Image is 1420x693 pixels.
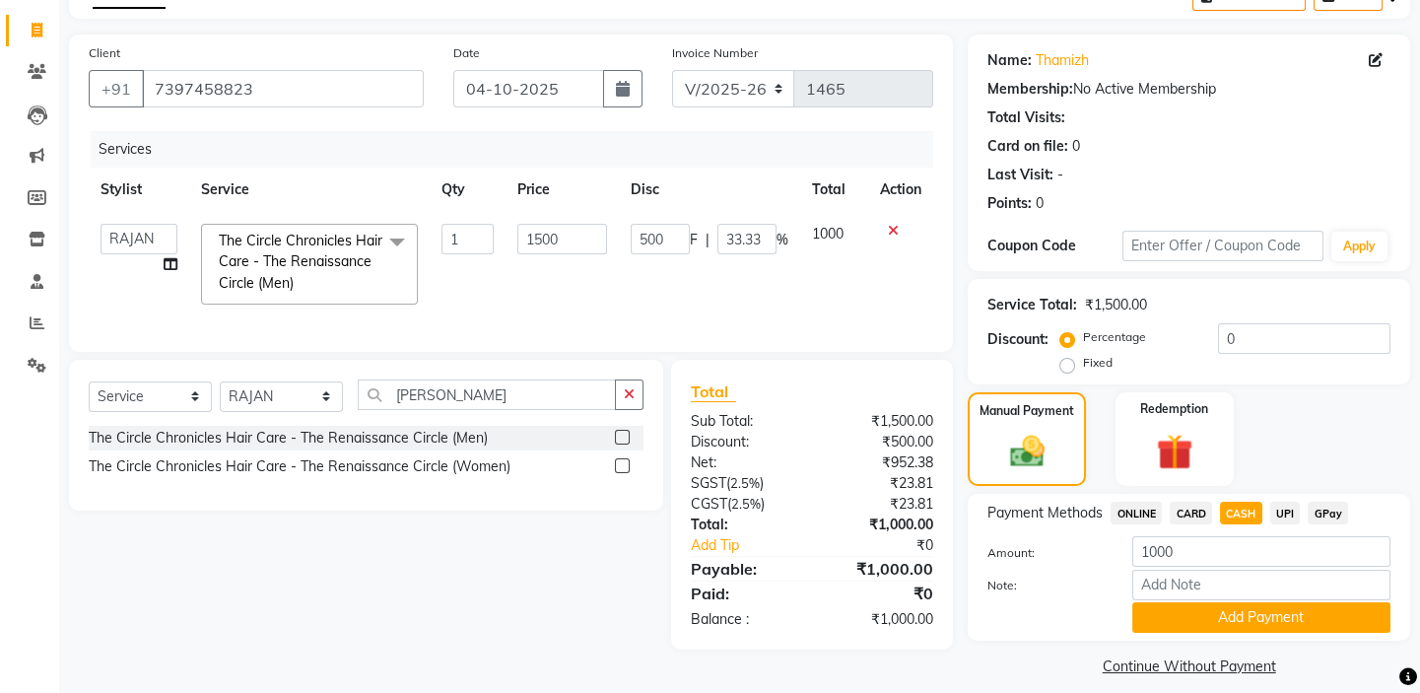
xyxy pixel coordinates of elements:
label: Note: [973,577,1116,594]
div: Balance : [676,609,812,630]
input: Enter Offer / Coupon Code [1122,231,1323,261]
label: Percentage [1083,328,1146,346]
span: % [777,230,788,250]
div: Paid: [676,582,812,605]
div: Discount: [987,329,1048,350]
a: Thamizh [1036,50,1089,71]
div: 0 [1036,193,1044,214]
a: Add Tip [676,535,835,556]
span: CASH [1220,502,1262,524]
div: ₹23.81 [812,473,948,494]
button: Add Payment [1132,602,1390,633]
div: Sub Total: [676,411,812,432]
input: Search by Name/Mobile/Email/Code [142,70,424,107]
div: - [1057,165,1063,185]
div: Net: [676,452,812,473]
div: ₹500.00 [812,432,948,452]
label: Client [89,44,120,62]
div: Total: [676,515,812,535]
a: Continue Without Payment [972,657,1406,677]
div: ₹0 [835,535,948,556]
div: Coupon Code [987,236,1121,256]
label: Fixed [1083,354,1113,372]
label: Date [453,44,480,62]
div: ₹1,000.00 [812,515,948,535]
th: Total [800,168,868,212]
div: Discount: [676,432,812,452]
input: Search or Scan [358,380,616,410]
span: 2.5% [731,496,761,512]
span: | [706,230,710,250]
div: Card on file: [987,136,1068,157]
label: Invoice Number [672,44,758,62]
div: Last Visit: [987,165,1053,185]
span: F [690,230,698,250]
span: SGST [691,474,726,492]
span: GPay [1308,502,1348,524]
div: Service Total: [987,295,1077,315]
span: Payment Methods [987,503,1103,523]
span: CARD [1170,502,1212,524]
div: The Circle Chronicles Hair Care - The Renaissance Circle (Women) [89,456,510,477]
label: Amount: [973,544,1116,562]
span: 1000 [812,225,844,243]
div: ₹1,000.00 [812,609,948,630]
span: UPI [1270,502,1301,524]
th: Qty [430,168,506,212]
div: ₹23.81 [812,494,948,515]
span: The Circle Chronicles Hair Care - The Renaissance Circle (Men) [219,232,382,292]
th: Service [189,168,430,212]
div: No Active Membership [987,79,1390,100]
input: Add Note [1132,570,1390,600]
img: _gift.svg [1145,430,1204,475]
span: ONLINE [1111,502,1162,524]
div: ( ) [676,473,812,494]
div: ₹1,500.00 [812,411,948,432]
th: Disc [619,168,800,212]
span: CGST [691,495,727,513]
div: Payable: [676,557,812,581]
div: The Circle Chronicles Hair Care - The Renaissance Circle (Men) [89,428,488,449]
div: ₹0 [812,582,948,605]
label: Manual Payment [980,402,1074,420]
button: +91 [89,70,144,107]
div: ₹1,000.00 [812,557,948,581]
span: 2.5% [730,475,760,491]
th: Stylist [89,168,189,212]
div: ₹952.38 [812,452,948,473]
input: Amount [1132,536,1390,567]
div: Membership: [987,79,1073,100]
img: _cash.svg [999,432,1055,471]
div: Points: [987,193,1032,214]
div: Name: [987,50,1032,71]
div: ( ) [676,494,812,515]
a: x [294,274,303,292]
div: 0 [1072,136,1080,157]
label: Redemption [1140,400,1208,418]
th: Price [506,168,619,212]
div: ₹1,500.00 [1085,295,1147,315]
div: Services [91,131,948,168]
div: Total Visits: [987,107,1065,128]
button: Apply [1331,232,1387,261]
th: Action [868,168,933,212]
span: Total [691,381,736,402]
